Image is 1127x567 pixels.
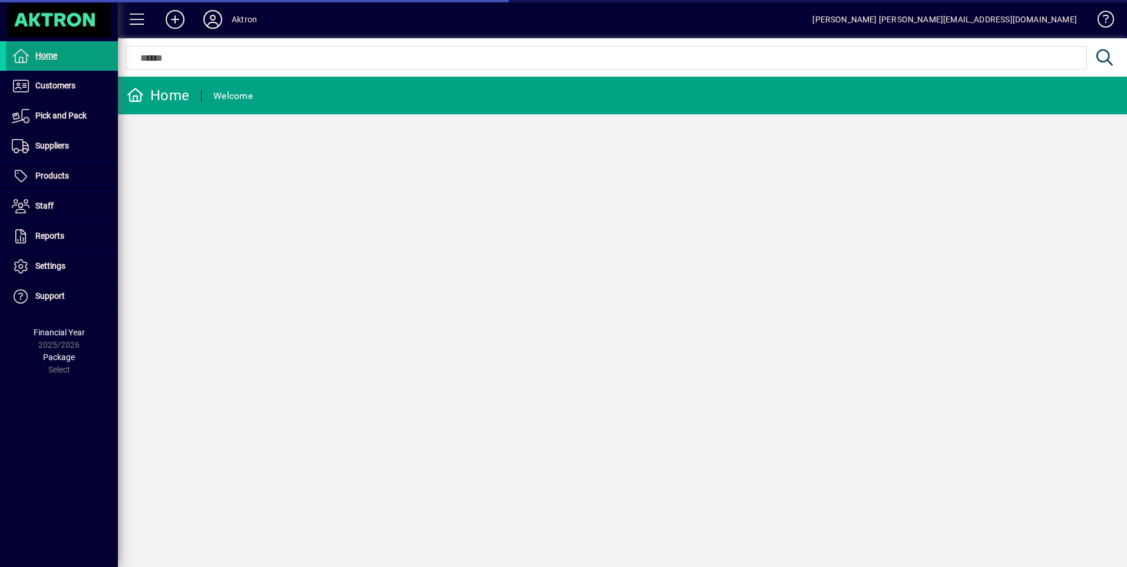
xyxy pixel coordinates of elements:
span: Financial Year [34,328,85,337]
div: Welcome [213,87,253,106]
a: Reports [6,222,118,251]
span: Settings [35,261,65,271]
a: Customers [6,71,118,101]
a: Knowledge Base [1089,2,1112,41]
a: Staff [6,192,118,221]
div: [PERSON_NAME] [PERSON_NAME][EMAIL_ADDRESS][DOMAIN_NAME] [812,10,1077,29]
a: Suppliers [6,131,118,161]
span: Pick and Pack [35,111,87,120]
button: Add [156,9,194,30]
span: Suppliers [35,141,69,150]
span: Home [35,51,57,60]
a: Pick and Pack [6,101,118,131]
a: Settings [6,252,118,281]
div: Aktron [232,10,257,29]
span: Package [43,352,75,362]
button: Profile [194,9,232,30]
span: Staff [35,201,54,210]
span: Products [35,171,69,180]
span: Customers [35,81,75,90]
span: Reports [35,231,64,240]
a: Products [6,161,118,191]
div: Home [127,86,189,105]
a: Support [6,282,118,311]
span: Support [35,291,65,301]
